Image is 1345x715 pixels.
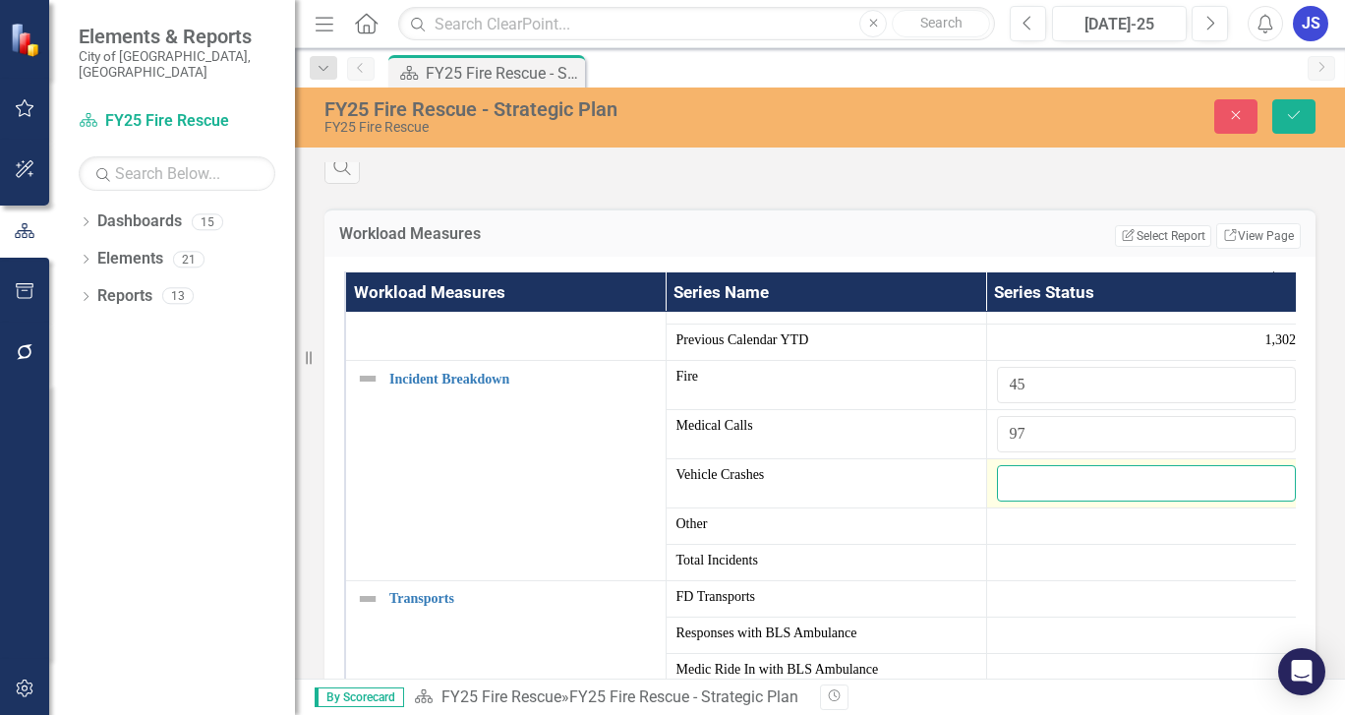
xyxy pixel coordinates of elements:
[79,48,275,81] small: City of [GEOGRAPHIC_DATA], [GEOGRAPHIC_DATA]
[79,156,275,191] input: Search Below...
[1052,6,1187,41] button: [DATE]-25
[10,23,44,57] img: ClearPoint Strategy
[676,330,976,350] span: Previous Calendar YTD
[1216,223,1301,249] a: View Page
[1059,13,1180,36] div: [DATE]-25
[1115,225,1210,247] button: Select Report
[1293,6,1328,41] button: JS
[1265,330,1297,350] span: 1,302
[192,213,223,230] div: 15
[79,25,275,48] span: Elements & Reports
[398,7,995,41] input: Search ClearPoint...
[324,120,868,135] div: FY25 Fire Rescue
[676,551,976,570] span: Total Incidents
[97,210,182,233] a: Dashboards
[676,587,976,607] span: FD Transports
[892,10,990,37] button: Search
[676,416,976,436] span: Medical Calls
[356,587,380,611] img: Not Defined
[339,225,755,243] h3: Workload Measures
[389,591,656,606] a: Transports
[441,687,561,706] a: FY25 Fire Rescue
[676,465,976,485] span: Vehicle Crashes
[324,98,868,120] div: FY25 Fire Rescue - Strategic Plan
[173,251,205,268] div: 21
[676,624,976,643] span: Responses with BLS Ambulance
[569,687,798,706] div: FY25 Fire Rescue - Strategic Plan
[97,248,163,270] a: Elements
[676,660,976,680] span: Medic Ride In with BLS Ambulance
[676,514,976,534] span: Other
[414,686,805,709] div: »
[426,61,580,86] div: FY25 Fire Rescue - Strategic Plan
[97,285,152,308] a: Reports
[79,110,275,133] a: FY25 Fire Rescue
[920,15,963,30] span: Search
[315,687,404,707] span: By Scorecard
[389,372,656,387] a: Incident Breakdown
[1278,648,1325,695] div: Open Intercom Messenger
[676,367,976,387] span: Fire
[162,288,194,305] div: 13
[356,367,380,390] img: Not Defined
